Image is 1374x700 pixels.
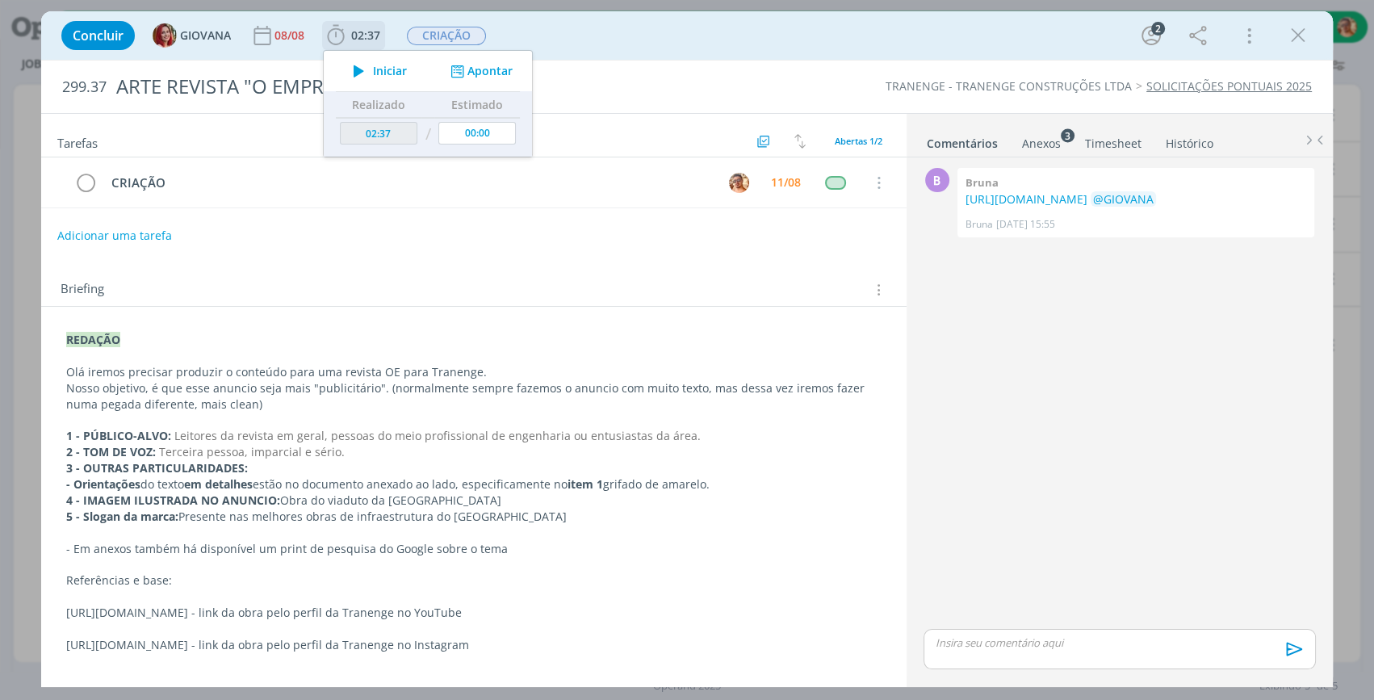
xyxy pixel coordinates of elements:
th: Estimado [434,92,520,118]
button: Apontar [446,63,513,80]
a: Timesheet [1084,128,1142,152]
button: Adicionar uma tarefa [57,221,173,250]
span: 299.37 [62,78,107,96]
p: Nosso objetivo, é que esse anuncio seja mais "publicitário". (normalmente sempre fazemos o anunci... [66,380,882,413]
button: GGIOVANA [153,23,231,48]
p: [URL][DOMAIN_NAME] - link da obra pelo perfil da Tranenge no Instagram [66,637,882,653]
div: 08/08 [274,30,308,41]
strong: 5 - Slogan da marca: [66,509,178,524]
span: Abertas 1/2 [835,135,882,147]
p: [URL][DOMAIN_NAME] - link da obra pelo perfil da Tranenge no YouTube [66,605,882,621]
span: Leitores da revista em geral, pessoas do meio profissional de engenharia ou entusiastas da área. [174,428,701,443]
button: 02:37 [323,23,384,48]
p: Olá iremos precisar produzir o conteúdo para uma revista OE para Tranenge. [66,364,882,380]
strong: item 1 [568,476,603,492]
img: arrow-down-up.svg [794,134,806,149]
strong: 2 - TOM DE VOZ: [66,444,156,459]
p: do texto estão no documento anexado ao lado, especificamente no grifado de amarelo. [66,476,882,493]
img: G [153,23,177,48]
p: Referências e base: [66,572,882,589]
strong: em detalhes [184,476,253,492]
div: Anexos [1022,136,1061,152]
a: SOLICITAÇÕES PONTUAIS 2025 [1146,78,1312,94]
button: V [727,170,751,195]
div: dialog [41,11,1333,687]
span: 02:37 [351,27,380,43]
a: Histórico [1165,128,1214,152]
div: CRIAÇÃO [104,173,714,193]
sup: 3 [1061,128,1074,142]
p: Obra do viaduto da [GEOGRAPHIC_DATA] [66,493,882,509]
span: GIOVANA [180,30,231,41]
img: V [729,173,749,193]
div: B [925,168,949,192]
ul: 02:37 [323,50,533,157]
strong: - Orientações [66,476,140,492]
a: TRANENGE - TRANENGE CONSTRUÇÕES LTDA [886,78,1132,94]
p: Bruna [966,217,993,232]
span: - Em anexos também há disponível um print de pesquisa do Google sobre o tema [66,541,508,556]
button: Concluir [61,21,135,50]
span: CRIAÇÃO [407,27,486,45]
span: [DATE] 15:55 [996,217,1055,232]
span: Briefing [61,279,104,300]
span: @GIOVANA [1093,191,1154,207]
a: Comentários [926,128,999,152]
div: ARTE REVISTA "O EMPREITEIRO" [110,67,785,107]
strong: 3 - OUTRAS PARTICULARIDADES: [66,460,248,476]
strong: 1 - PÚBLICO-ALVO: [66,428,171,443]
strong: 4 - IMAGEM ILUSTRADA NO ANUNCIO: [66,493,280,508]
button: Iniciar [344,60,408,82]
a: [URL][DOMAIN_NAME] [966,191,1087,207]
th: Realizado [336,92,421,118]
button: 2 [1138,23,1164,48]
span: Terceira pessoa, imparcial e sério. [159,444,345,459]
p: Presente nas melhores obras de infraestrutura do [GEOGRAPHIC_DATA] [66,509,882,525]
button: CRIAÇÃO [406,26,487,46]
div: 2 [1151,22,1165,36]
span: Tarefas [57,132,98,151]
span: Iniciar [373,65,407,77]
div: 11/08 [771,177,801,188]
b: Bruna [966,175,999,190]
td: / [421,118,435,151]
strong: REDAÇÃO [66,332,120,347]
span: Concluir [73,29,124,42]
